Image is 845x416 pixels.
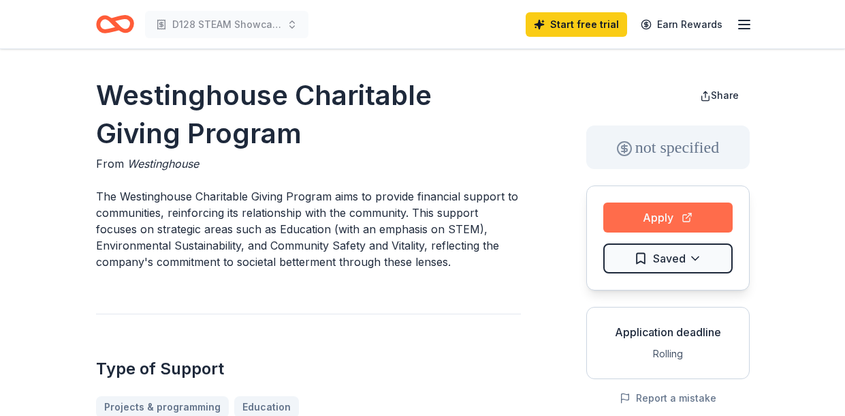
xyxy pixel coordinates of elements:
a: Earn Rewards [633,12,731,37]
button: Report a mistake [620,390,716,406]
span: D128 STEAM Showcase and [PERSON_NAME][GEOGRAPHIC_DATA] Hackathon [172,16,281,33]
button: D128 STEAM Showcase and [PERSON_NAME][GEOGRAPHIC_DATA] Hackathon [145,11,308,38]
button: Apply [603,203,733,233]
a: Start free trial [526,12,627,37]
button: Saved [603,243,733,273]
h2: Type of Support [96,358,521,380]
h1: Westinghouse Charitable Giving Program [96,76,521,153]
button: Share [689,82,750,109]
span: Westinghouse [127,157,199,170]
div: Application deadline [598,324,738,340]
span: Saved [653,250,686,267]
div: not specified [586,125,750,169]
p: The Westinghouse Charitable Giving Program aims to provide financial support to communities, rein... [96,188,521,270]
div: Rolling [598,346,738,362]
div: From [96,155,521,172]
a: Home [96,8,134,40]
span: Share [711,89,739,101]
